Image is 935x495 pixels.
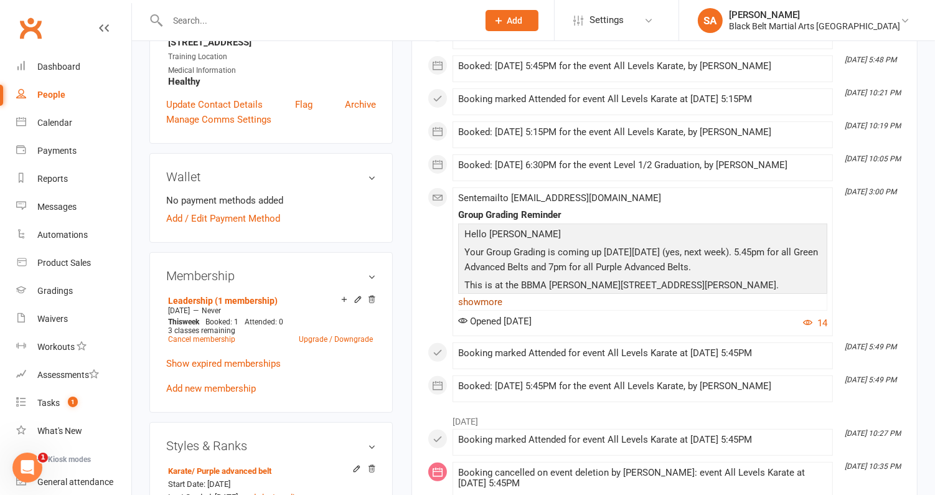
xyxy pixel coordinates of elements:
li: No payment methods added [166,193,376,208]
div: Product Sales [37,258,91,268]
a: Karate [168,466,271,476]
i: [DATE] 10:05 PM [845,154,901,163]
div: week [165,318,202,326]
a: Update Contact Details [166,97,263,112]
a: Clubworx [15,12,46,44]
h3: Styles & Ranks [166,439,376,453]
div: Automations [37,230,88,240]
strong: [STREET_ADDRESS] [168,37,376,48]
a: Leadership (1 membership) [168,296,278,306]
strong: Healthy [168,76,376,87]
p: This is at the BBMA [PERSON_NAME][STREET_ADDRESS][PERSON_NAME]. [461,278,824,296]
a: Workouts [16,333,131,361]
a: Reports [16,165,131,193]
i: [DATE] 5:48 PM [845,55,896,64]
div: Assessments [37,370,99,380]
div: Calendar [37,118,72,128]
div: Training Location [168,51,376,63]
div: Medical Information [168,65,376,77]
h3: Membership [166,269,376,283]
span: / Purple advanced belt [192,466,271,476]
i: [DATE] 10:27 PM [845,429,901,438]
span: Attended: 0 [245,318,283,326]
div: Booking marked Attended for event All Levels Karate at [DATE] 5:45PM [458,435,827,445]
a: What's New [16,417,131,445]
a: Automations [16,221,131,249]
i: [DATE] 10:35 PM [845,462,901,471]
div: Booked: [DATE] 5:45PM for the event All Levels Karate, by [PERSON_NAME] [458,381,827,392]
p: Hello [PERSON_NAME] [461,227,824,245]
i: [DATE] 3:00 PM [845,187,896,196]
div: Booked: [DATE] 5:15PM for the event All Levels Karate, by [PERSON_NAME] [458,127,827,138]
span: 1 [68,397,78,407]
a: Dashboard [16,53,131,81]
div: People [37,90,65,100]
a: Waivers [16,305,131,333]
span: Add [507,16,523,26]
a: Add new membership [166,383,256,394]
i: [DATE] 5:49 PM [845,375,896,384]
a: Tasks 1 [16,389,131,417]
a: Manage Comms Settings [166,112,271,127]
div: Payments [37,146,77,156]
div: What's New [37,426,82,436]
div: General attendance [37,477,113,487]
input: Search... [164,12,469,29]
a: Calendar [16,109,131,137]
p: Your Group Grading is coming up [DATE][DATE] (yes, next week). 5.45pm for all Green Advanced Belt... [461,245,824,278]
span: 3 classes remaining [168,326,235,335]
i: [DATE] 10:19 PM [845,121,901,130]
li: [DATE] [428,408,901,428]
div: Workouts [37,342,75,352]
span: Settings [590,6,624,34]
div: Booking marked Attended for event All Levels Karate at [DATE] 5:45PM [458,348,827,359]
a: Archive [345,97,376,112]
a: People [16,81,131,109]
span: Sent email to [EMAIL_ADDRESS][DOMAIN_NAME] [458,192,661,204]
a: Add / Edit Payment Method [166,211,280,226]
span: Start Date: [DATE] [168,479,230,489]
div: Booked: [DATE] 5:45PM for the event All Levels Karate, by [PERSON_NAME] [458,61,827,72]
a: Gradings [16,277,131,305]
div: Messages [37,202,77,212]
span: Booked: 1 [205,318,238,326]
a: Flag [295,97,312,112]
div: Booking marked Attended for event All Levels Karate at [DATE] 5:15PM [458,94,827,105]
div: Dashboard [37,62,80,72]
iframe: Intercom live chat [12,453,42,483]
div: Group Grading Reminder [458,210,827,220]
div: Reports [37,174,68,184]
span: Never [202,306,221,315]
a: Cancel membership [168,335,235,344]
i: [DATE] 10:21 PM [845,88,901,97]
a: Show expired memberships [166,358,281,369]
button: 14 [803,316,827,331]
div: Waivers [37,314,68,324]
div: SA [698,8,723,33]
a: show more [458,293,827,311]
a: Messages [16,193,131,221]
span: [DATE] [168,306,190,315]
a: Product Sales [16,249,131,277]
a: Assessments [16,361,131,389]
div: Tasks [37,398,60,408]
div: [PERSON_NAME] [729,9,900,21]
span: Opened [DATE] [458,316,532,327]
div: — [165,306,376,316]
i: [DATE] 5:49 PM [845,342,896,351]
h3: Wallet [166,170,376,184]
div: Booked: [DATE] 6:30PM for the event Level 1/2 Graduation, by [PERSON_NAME] [458,160,827,171]
span: 1 [38,453,48,463]
button: Add [486,10,538,31]
div: Gradings [37,286,73,296]
span: This [168,318,182,326]
a: Upgrade / Downgrade [299,335,373,344]
a: Payments [16,137,131,165]
div: Black Belt Martial Arts [GEOGRAPHIC_DATA] [729,21,900,32]
div: Booking cancelled on event deletion by [PERSON_NAME]: event All Levels Karate at [DATE] 5:45PM [458,468,827,489]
